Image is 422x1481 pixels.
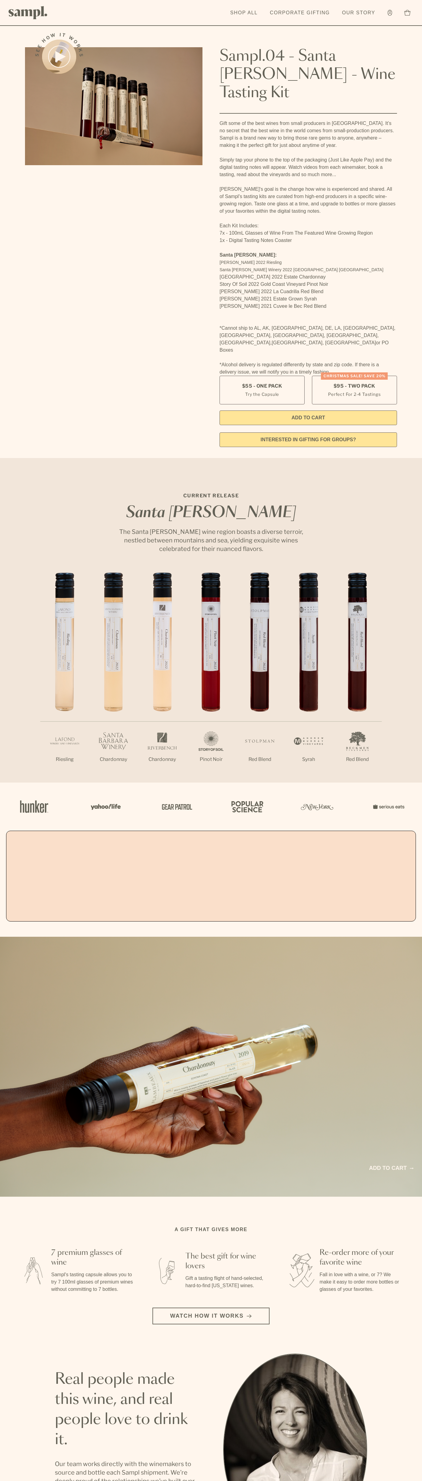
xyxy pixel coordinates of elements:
img: Sampl logo [9,6,48,19]
small: Perfect For 2-4 Tastings [328,391,381,397]
small: Try the Capsule [245,391,279,397]
span: $55 - One Pack [242,383,282,389]
button: Add to Cart [220,410,397,425]
p: Pinot Noir [187,756,235,763]
strong: Santa [PERSON_NAME]: [220,252,277,257]
li: [PERSON_NAME] 2022 La Cuadrilla Red Blend [220,288,397,295]
button: Watch how it works [152,1308,270,1324]
li: [PERSON_NAME] 2021 Cuvee le Bec Red Blend [220,303,397,310]
p: Chardonnay [138,756,187,763]
h2: Real people made this wine, and real people love to drink it. [55,1369,199,1450]
img: Sampl.04 - Santa Barbara - Wine Tasting Kit [25,47,202,165]
img: Artboard_6_04f9a106-072f-468a-bdd7-f11783b05722_x450.png [87,794,123,820]
a: interested in gifting for groups? [220,432,397,447]
img: Artboard_5_7fdae55a-36fd-43f7-8bfd-f74a06a2878e_x450.png [157,794,194,820]
span: Santa [PERSON_NAME] Winery 2022 [GEOGRAPHIC_DATA] [GEOGRAPHIC_DATA] [220,267,383,272]
li: 4 / 7 [187,573,235,783]
p: CURRENT RELEASE [113,492,309,499]
span: $95 - Two Pack [334,383,375,389]
p: Sampl's tasting capsule allows you to try 7 100ml glasses of premium wines without committing to ... [51,1271,134,1293]
img: Artboard_7_5b34974b-f019-449e-91fb-745f8d0877ee_x450.png [370,794,406,820]
p: Riesling [40,756,89,763]
p: Fall in love with a wine, or 7? We make it easy to order more bottles or glasses of your favorites. [320,1271,402,1293]
li: [PERSON_NAME] 2021 Estate Grown Syrah [220,295,397,303]
div: Christmas SALE! Save 20% [321,372,388,380]
a: Add to cart [369,1164,413,1172]
li: 5 / 7 [235,573,284,783]
h2: A gift that gives more [175,1226,248,1233]
h3: Re-order more of your favorite wine [320,1248,402,1267]
h3: The best gift for wine lovers [185,1252,268,1271]
img: Artboard_3_0b291449-6e8c-4d07-b2c2-3f3601a19cd1_x450.png [299,794,335,820]
p: Gift a tasting flight of hand-selected, hard-to-find [US_STATE] wines. [185,1275,268,1289]
a: Corporate Gifting [267,6,333,20]
li: 1 / 7 [40,573,89,783]
a: Shop All [227,6,261,20]
li: 3 / 7 [138,573,187,783]
button: See how it works [42,40,76,74]
div: Gift some of the best wines from small producers in [GEOGRAPHIC_DATA]. It’s no secret that the be... [220,120,397,376]
h1: Sampl.04 - Santa [PERSON_NAME] - Wine Tasting Kit [220,47,397,102]
li: 2 / 7 [89,573,138,783]
span: [PERSON_NAME] 2022 Riesling [220,260,282,265]
img: Artboard_4_28b4d326-c26e-48f9-9c80-911f17d6414e_x450.png [228,794,265,820]
li: 6 / 7 [284,573,333,783]
p: Chardonnay [89,756,138,763]
p: Red Blend [235,756,284,763]
li: Story Of Soil 2022 Gold Coast Vineyard Pinot Noir [220,281,397,288]
h3: 7 premium glasses of wine [51,1248,134,1267]
span: [GEOGRAPHIC_DATA], [GEOGRAPHIC_DATA] [272,340,376,345]
em: Santa [PERSON_NAME] [126,506,296,520]
li: 7 / 7 [333,573,382,783]
li: [GEOGRAPHIC_DATA] 2022 Estate Chardonnay [220,273,397,281]
p: Syrah [284,756,333,763]
p: Red Blend [333,756,382,763]
img: Artboard_1_c8cd28af-0030-4af1-819c-248e302c7f06_x450.png [16,794,52,820]
span: , [270,340,272,345]
a: Our Story [339,6,378,20]
p: The Santa [PERSON_NAME] wine region boasts a diverse terroir, nestled between mountains and sea, ... [113,527,309,553]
